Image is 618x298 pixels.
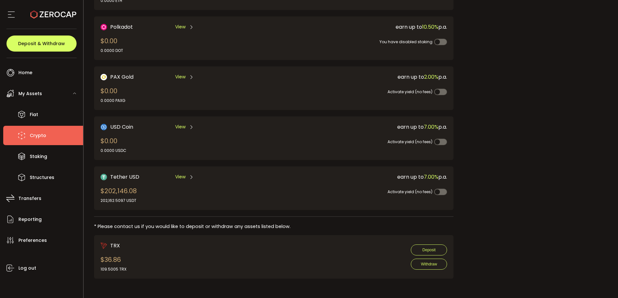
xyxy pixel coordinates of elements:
span: Tether USD [110,173,139,181]
span: View [175,24,186,30]
span: Polkadot [110,23,133,31]
div: earn up to p.a. [269,73,447,81]
span: You have disabled staking [379,39,432,45]
div: 0.0000 DOT [101,48,123,54]
span: Structures [30,173,54,182]
span: PAX Gold [110,73,133,81]
div: $202,146.08 [101,186,137,204]
span: 2.00% [424,73,438,81]
div: $0.00 [101,136,126,154]
span: View [175,174,186,180]
span: Crypto [30,131,46,140]
span: Deposit & Withdraw [18,41,65,46]
span: 7.00% [424,173,438,181]
div: $0.00 [101,86,125,104]
img: PAX Gold [101,74,107,80]
img: USD Coin [101,124,107,130]
div: 202,162.5097 USDT [101,198,137,204]
button: Withdraw [411,259,447,270]
span: Fiat [30,110,38,119]
img: DOT [101,24,107,30]
iframe: Chat Widget [586,267,618,298]
span: Staking [30,152,47,161]
div: * Please contact us if you would like to deposit or withdraw any assets listed below. [94,223,454,230]
img: Tether USD [101,174,107,180]
span: Reporting [18,215,42,224]
div: 109.5005 TRX [101,266,126,272]
span: Activate yield (no fees) [388,139,432,144]
div: earn up to p.a. [269,173,447,181]
span: 10.50% [422,23,438,31]
span: 7.00% [424,123,438,131]
div: 0.0000 PAXG [101,98,125,104]
span: View [175,74,186,80]
span: Activate yield (no fees) [388,89,432,94]
button: Deposit [411,244,447,255]
span: Home [18,68,32,77]
div: $36.86 [101,255,126,272]
div: $0.00 [101,36,123,54]
span: Log out [18,263,36,273]
div: earn up to p.a. [269,123,447,131]
img: trx_portfolio.png [101,243,107,249]
span: Deposit [422,248,436,252]
span: View [175,124,186,130]
button: Deposit & Withdraw [6,35,77,52]
span: TRX [110,242,120,250]
span: Transfers [18,194,41,203]
span: Withdraw [421,262,437,266]
div: 0.0000 USDC [101,148,126,154]
div: earn up to p.a. [269,23,447,31]
span: Preferences [18,236,47,245]
span: My Assets [18,89,42,98]
span: Activate yield (no fees) [388,189,432,194]
span: USD Coin [110,123,133,131]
